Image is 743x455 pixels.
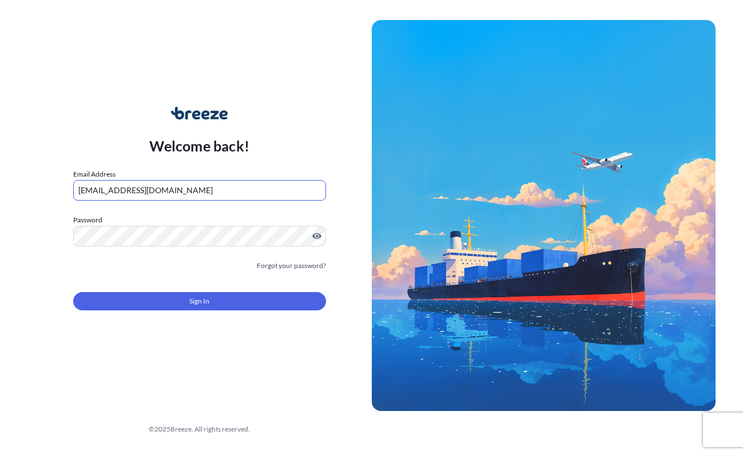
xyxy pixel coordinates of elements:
a: Forgot your password? [257,260,326,272]
label: Email Address [73,169,116,180]
img: Ship illustration [372,20,716,411]
span: Sign In [189,296,209,307]
p: Welcome back! [149,137,249,155]
button: Sign In [73,292,326,310]
div: © 2025 Breeze. All rights reserved. [27,424,372,435]
label: Password [73,214,326,226]
input: example@gmail.com [73,180,326,201]
button: Show password [312,232,321,241]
